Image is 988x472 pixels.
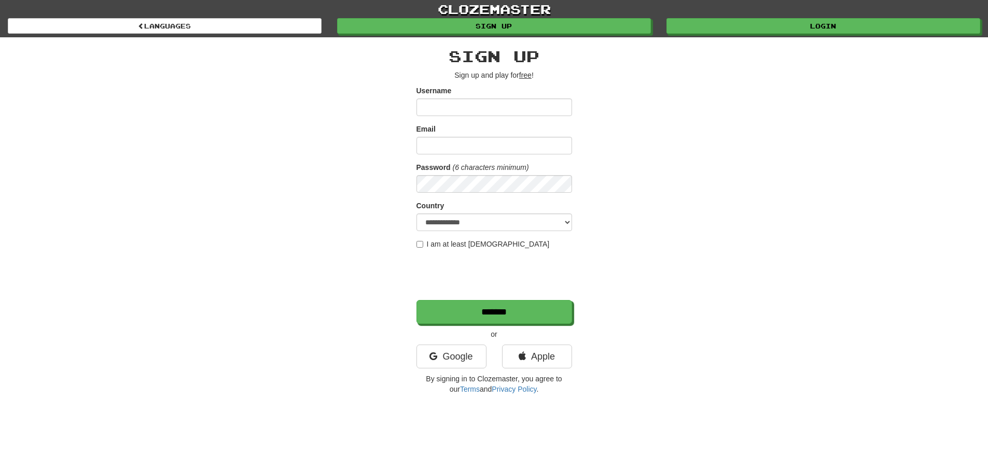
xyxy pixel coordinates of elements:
[416,124,436,134] label: Email
[416,162,451,173] label: Password
[337,18,651,34] a: Sign up
[502,345,572,368] a: Apple
[416,254,574,295] iframe: reCAPTCHA
[416,239,550,249] label: I am at least [DEMOGRAPHIC_DATA]
[416,374,572,394] p: By signing in to Clozemaster, you agree to our and .
[8,18,322,34] a: Languages
[416,329,572,339] p: or
[416,70,572,80] p: Sign up and play for !
[416,345,486,368] a: Google
[666,18,980,34] a: Login
[453,163,529,171] em: (6 characters minimum)
[519,71,532,79] u: free
[460,385,480,393] a: Terms
[492,385,536,393] a: Privacy Policy
[416,241,423,248] input: I am at least [DEMOGRAPHIC_DATA]
[416,85,452,96] label: Username
[416,201,444,211] label: Country
[416,48,572,65] h2: Sign up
